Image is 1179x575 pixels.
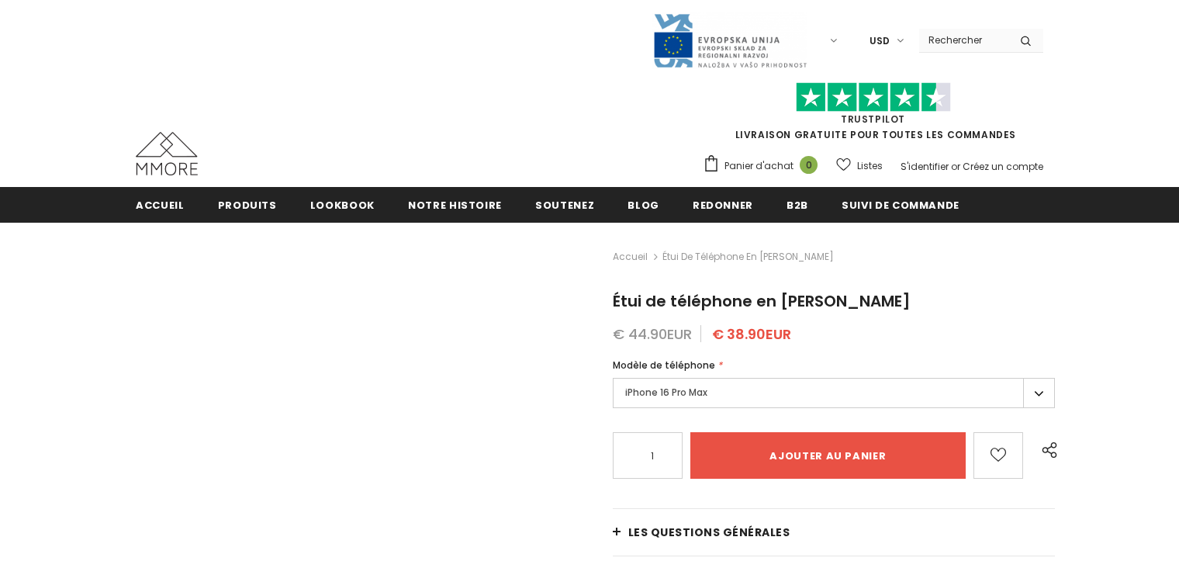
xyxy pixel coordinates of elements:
a: Accueil [136,187,185,222]
a: Les questions générales [613,509,1055,556]
span: Notre histoire [408,198,502,213]
a: Panier d'achat 0 [703,154,825,178]
span: Redonner [693,198,753,213]
a: Listes [836,152,883,179]
a: soutenez [535,187,594,222]
img: Javni Razpis [652,12,807,69]
a: B2B [787,187,808,222]
span: Panier d'achat [724,158,793,174]
label: iPhone 16 Pro Max [613,378,1055,408]
span: soutenez [535,198,594,213]
span: € 44.90EUR [613,324,692,344]
span: Étui de téléphone en [PERSON_NAME] [662,248,834,266]
span: Les questions générales [628,525,790,540]
span: or [951,160,960,173]
img: Faites confiance aux étoiles pilotes [796,82,951,113]
span: Suivi de commande [842,198,959,213]
a: Suivi de commande [842,187,959,222]
a: Javni Razpis [652,33,807,47]
input: Search Site [919,29,1008,51]
a: Créez un compte [963,160,1043,173]
a: Notre histoire [408,187,502,222]
span: 0 [800,156,818,174]
img: Cas MMORE [136,132,198,175]
a: Accueil [613,248,648,266]
input: Ajouter au panier [690,432,966,479]
span: USD [870,33,890,49]
a: S'identifier [901,160,949,173]
span: Modèle de téléphone [613,359,715,372]
span: Lookbook [310,198,375,213]
span: Accueil [136,198,185,213]
span: Listes [857,158,883,174]
a: Redonner [693,187,753,222]
span: B2B [787,198,808,213]
span: Produits [218,198,277,213]
span: Blog [628,198,659,213]
span: Étui de téléphone en [PERSON_NAME] [613,290,911,312]
a: Lookbook [310,187,375,222]
a: Produits [218,187,277,222]
span: LIVRAISON GRATUITE POUR TOUTES LES COMMANDES [703,89,1043,141]
span: € 38.90EUR [712,324,791,344]
a: Blog [628,187,659,222]
a: TrustPilot [841,113,905,126]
